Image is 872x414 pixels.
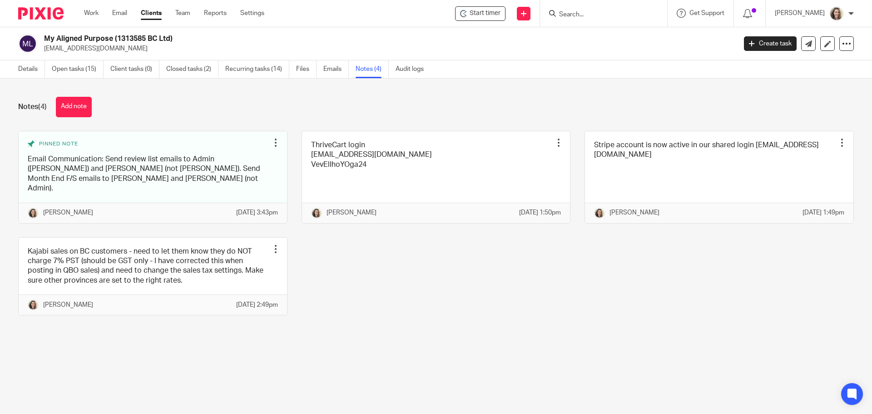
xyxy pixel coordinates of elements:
img: IMG_7896.JPG [594,208,605,219]
span: Get Support [689,10,724,16]
p: [PERSON_NAME] [43,300,93,309]
a: Settings [240,9,264,18]
p: [EMAIL_ADDRESS][DOMAIN_NAME] [44,44,730,53]
a: Create task [744,36,797,51]
button: Add note [56,97,92,117]
a: Work [84,9,99,18]
a: Client tasks (0) [110,60,159,78]
img: svg%3E [18,34,37,53]
p: [PERSON_NAME] [609,208,659,217]
p: [DATE] 2:49pm [236,300,278,309]
input: Search [558,11,640,19]
a: Recurring tasks (14) [225,60,289,78]
a: Emails [323,60,349,78]
a: Notes (4) [356,60,389,78]
div: Pinned note [28,140,269,148]
span: (4) [38,103,47,110]
span: Start timer [470,9,500,18]
a: Details [18,60,45,78]
img: Pixie [18,7,64,20]
p: [PERSON_NAME] [327,208,377,217]
img: IMG_7896.JPG [28,208,39,219]
img: IMG_7896.JPG [28,299,39,310]
p: [DATE] 3:43pm [236,208,278,217]
a: Files [296,60,317,78]
a: Audit logs [396,60,431,78]
a: Clients [141,9,162,18]
p: [DATE] 1:50pm [519,208,561,217]
a: Open tasks (15) [52,60,104,78]
a: Reports [204,9,227,18]
p: [PERSON_NAME] [43,208,93,217]
div: My Aligned Purpose (1313585 BC Ltd) [455,6,505,21]
p: [DATE] 1:49pm [803,208,844,217]
img: IMG_7896.JPG [829,6,844,21]
p: [PERSON_NAME] [775,9,825,18]
h1: Notes [18,102,47,112]
a: Email [112,9,127,18]
h2: My Aligned Purpose (1313585 BC Ltd) [44,34,593,44]
a: Team [175,9,190,18]
img: IMG_7896.JPG [311,208,322,219]
a: Closed tasks (2) [166,60,218,78]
